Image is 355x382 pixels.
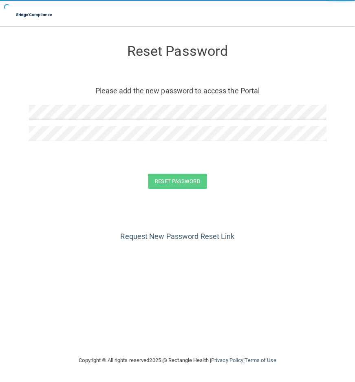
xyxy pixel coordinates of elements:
[35,84,320,97] p: Please add the new password to access the Portal
[120,232,234,241] a: Request New Password Reset Link
[148,174,207,189] button: Reset Password
[245,357,276,363] a: Terms of Use
[12,7,57,23] img: bridge_compliance_login_screen.278c3ca4.svg
[29,44,326,59] h3: Reset Password
[29,347,326,373] div: Copyright © All rights reserved 2025 @ Rectangle Health | |
[211,357,243,363] a: Privacy Policy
